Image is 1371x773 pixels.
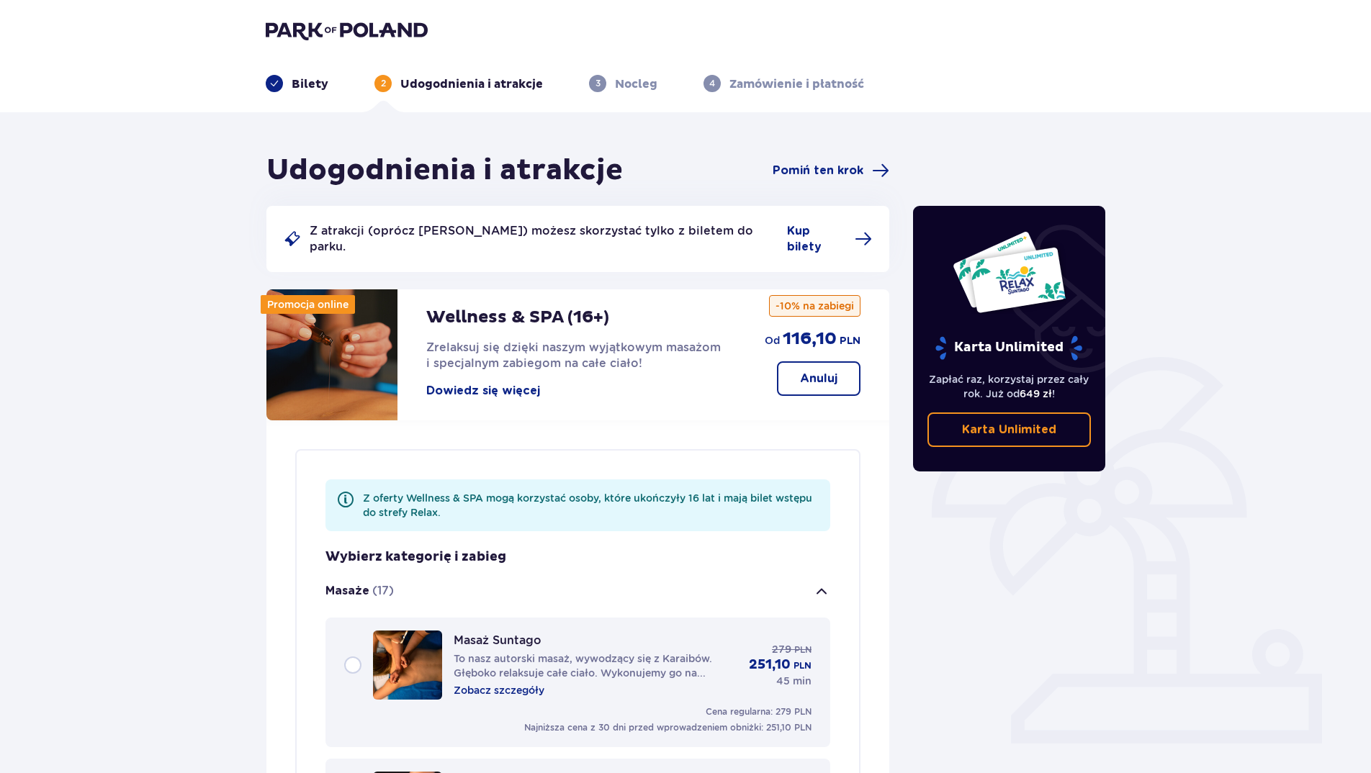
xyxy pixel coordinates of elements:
p: Cena regularna: 279 PLN [706,705,812,718]
span: Pomiń ten krok [773,163,863,178]
p: Karta Unlimited [934,335,1084,361]
p: Masaże [325,583,369,599]
a: Kup bilety [787,223,872,255]
p: 2 [381,77,386,90]
p: 279 [772,642,791,656]
p: 4 [709,77,715,90]
span: 649 zł [1020,388,1052,399]
p: Zamówienie i płatność [729,76,864,92]
span: PLN [794,643,812,656]
img: Park of Poland logo [266,20,428,40]
p: Nocleg [615,76,657,92]
span: od [765,333,780,348]
h1: Udogodnienia i atrakcje [266,153,623,189]
p: Zobacz szczegóły [454,683,544,697]
p: Wellness & SPA (16+) [426,307,609,328]
div: Promocja online [261,295,355,314]
button: Masaże(17) [325,566,830,618]
p: Zapłać raz, korzystaj przez cały rok. Już od ! [927,372,1092,401]
div: 3Nocleg [589,75,657,92]
button: Anuluj [777,361,860,396]
div: Z oferty Wellness & SPA mogą korzystać osoby, które ukończyły 16 lat i mają bilet wstępu do stref... [363,491,819,520]
img: Dwie karty całoroczne do Suntago z napisem 'UNLIMITED RELAX', na białym tle z tropikalnymi liśćmi... [952,230,1066,314]
p: Masaż Suntago [454,633,541,647]
p: -10% na zabiegi [769,295,860,317]
p: Karta Unlimited [962,422,1056,438]
p: 45 min [776,674,812,688]
p: Udogodnienia i atrakcje [400,76,543,92]
div: 4Zamówienie i płatność [704,75,864,92]
p: Najniższa cena z 30 dni przed wprowadzeniem obniżki: 251,10 PLN [524,721,812,734]
p: Wybierz kategorię i zabieg [325,548,506,566]
a: Karta Unlimited [927,412,1092,447]
img: 68e4cb3d3e7cb706813042.jpg [373,630,442,700]
p: (17) [372,583,394,599]
p: To nasz autorski masaż, wywodzący się z Karaibów. Głęboko relaksuje całe ciało. Wykonujemy go na ... [454,651,737,680]
div: Bilety [266,75,328,92]
span: Kup bilety [787,223,846,255]
p: Bilety [292,76,328,92]
span: PLN [840,334,860,348]
p: Z atrakcji (oprócz [PERSON_NAME]) możesz skorzystać tylko z biletem do parku. [310,223,778,255]
a: Pomiń ten krok [773,162,889,179]
span: Zrelaksuj się dzięki naszym wyjątkowym masażom i specjalnym zabiegom na całe ciało! [426,340,721,370]
p: PLN [794,659,812,672]
p: 251,10 [749,656,791,674]
button: Dowiedz się więcej [426,383,540,399]
p: Anuluj [800,371,837,386]
p: 3 [595,77,601,90]
img: attraction [266,289,397,420]
span: 116,10 [783,328,837,350]
div: 2Udogodnienia i atrakcje [374,75,543,92]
